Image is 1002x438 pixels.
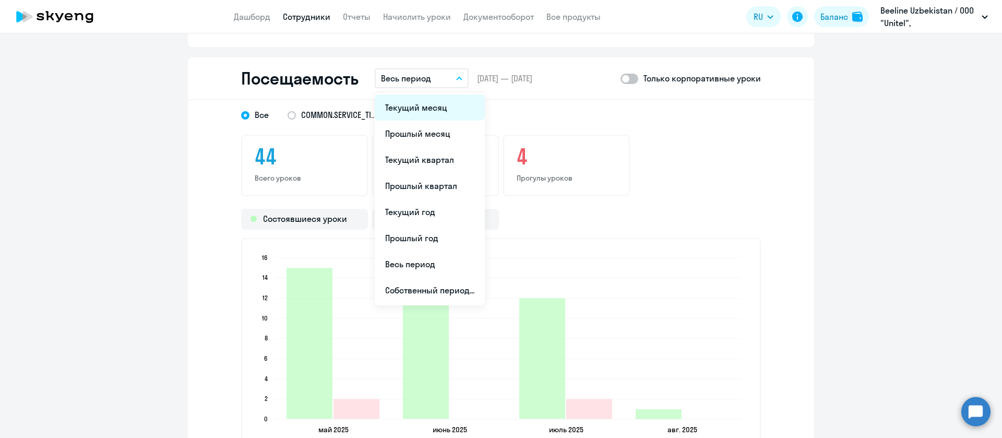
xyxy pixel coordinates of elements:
[263,274,268,281] text: 14
[477,73,532,84] span: [DATE] — [DATE]
[234,11,270,22] a: Дашборд
[643,72,761,85] p: Только корпоративные уроки
[566,399,612,419] path: 2025-07-23T21:00:00.000Z Прогулы 2
[249,109,269,121] span: Все
[318,425,349,434] text: май 2025
[372,209,499,230] div: Прогулы
[264,415,268,423] text: 0
[375,68,469,88] button: Весь период
[517,173,616,183] p: Прогулы уроков
[255,173,354,183] p: Всего уроков
[255,144,354,169] h3: 44
[875,4,993,29] button: Beeline Uzbekistan / ООО "Unitel", [GEOGRAPHIC_DATA]
[265,395,268,403] text: 2
[283,11,330,22] a: Сотрудники
[852,11,863,22] img: balance
[546,11,601,22] a: Все продукты
[519,298,565,419] path: 2025-07-23T21:00:00.000Z Состоявшиеся уроки 12
[667,425,697,434] text: авг. 2025
[381,72,431,85] p: Весь период
[262,254,268,262] text: 16
[517,144,616,169] h3: 4
[333,399,379,419] path: 2025-05-09T21:00:00.000Z Прогулы 2
[265,334,268,342] text: 8
[636,409,682,419] path: 2025-08-02T21:00:00.000Z Состоявшиеся уроки 1
[754,10,763,23] span: RU
[549,425,583,434] text: июль 2025
[383,11,451,22] a: Начислить уроки
[463,11,534,22] a: Документооборот
[264,354,268,362] text: 6
[265,375,268,383] text: 4
[263,294,268,302] text: 12
[820,10,848,23] div: Баланс
[287,268,332,419] path: 2025-05-09T21:00:00.000Z Состоявшиеся уроки 15
[241,209,368,230] div: Состоявшиеся уроки
[433,425,467,434] text: июнь 2025
[375,92,485,305] ul: RU
[301,109,379,121] span: COMMON.SERVICE_TITLE.LONG.[DEMOGRAPHIC_DATA]
[880,4,977,29] p: Beeline Uzbekistan / ООО "Unitel", [GEOGRAPHIC_DATA]
[746,6,781,27] button: RU
[262,314,268,322] text: 10
[241,68,358,89] h2: Посещаемость
[343,11,371,22] a: Отчеты
[403,298,449,419] path: 2025-06-27T21:00:00.000Z Состоявшиеся уроки 12
[814,6,869,27] button: Балансbalance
